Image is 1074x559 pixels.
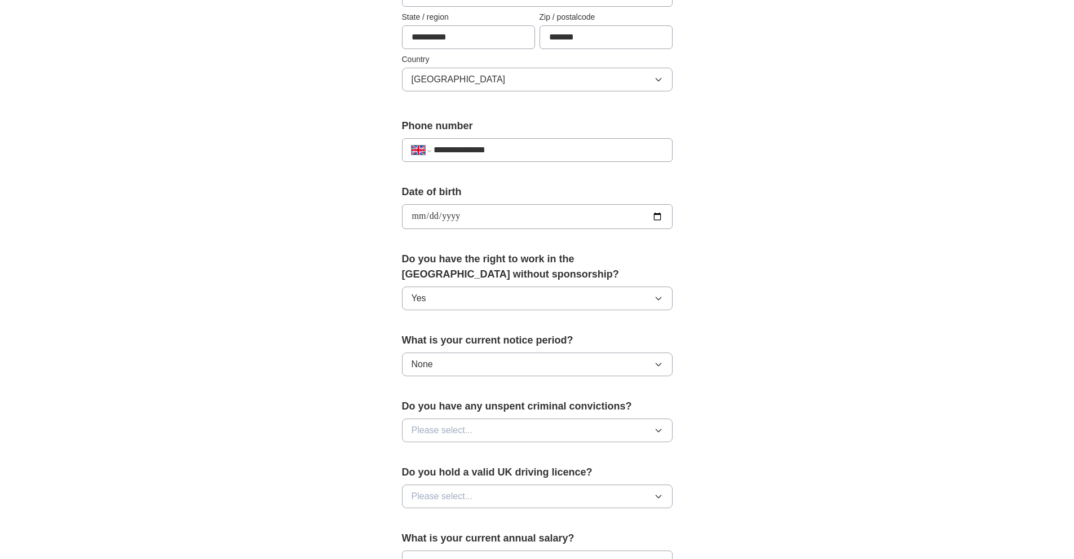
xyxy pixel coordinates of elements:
[412,358,433,371] span: None
[402,531,673,546] label: What is your current annual salary?
[402,11,535,23] label: State / region
[402,333,673,348] label: What is your current notice period?
[402,68,673,91] button: [GEOGRAPHIC_DATA]
[402,353,673,376] button: None
[412,424,473,437] span: Please select...
[412,292,426,305] span: Yes
[402,252,673,282] label: Do you have the right to work in the [GEOGRAPHIC_DATA] without sponsorship?
[402,419,673,442] button: Please select...
[402,184,673,200] label: Date of birth
[402,287,673,310] button: Yes
[402,54,673,65] label: Country
[402,118,673,134] label: Phone number
[402,465,673,480] label: Do you hold a valid UK driving licence?
[402,399,673,414] label: Do you have any unspent criminal convictions?
[412,490,473,503] span: Please select...
[412,73,506,86] span: [GEOGRAPHIC_DATA]
[402,485,673,508] button: Please select...
[540,11,673,23] label: Zip / postalcode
